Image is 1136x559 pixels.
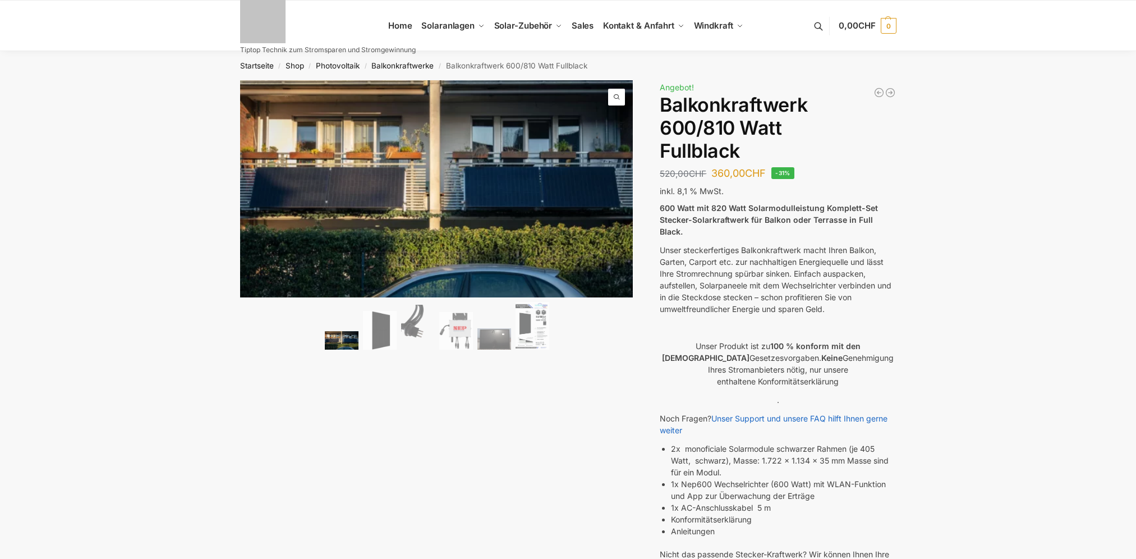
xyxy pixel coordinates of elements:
a: Photovoltaik [316,61,360,70]
span: CHF [689,168,706,179]
span: 0 [881,18,896,34]
bdi: 520,00 [660,168,706,179]
img: Balkonkraftwerk 600/810 Watt Fullblack 3 [633,80,1027,531]
nav: Breadcrumb [220,51,916,80]
span: Angebot! [660,83,694,92]
li: 2x monoficiale Solarmodule schwarzer Rahmen (je 405 Watt, schwarz), Masse: 1.722 x 1.134 x 35 mm ... [671,443,896,478]
a: Startseite [240,61,274,70]
a: Kontakt & Anfahrt [598,1,689,51]
bdi: 360,00 [711,167,766,179]
span: Windkraft [694,20,733,31]
a: Balkonkraftwerk 405/600 Watt erweiterbar [885,87,896,98]
span: 0,00 [839,20,875,31]
a: Shop [286,61,304,70]
p: Unser Produkt ist zu Gesetzesvorgaben. Genehmigung Ihres Stromanbieters nötig, nur unsere enthalt... [660,340,896,387]
a: Windkraft [689,1,748,51]
a: Sales [567,1,598,51]
p: Tiptop Technik zum Stromsparen und Stromgewinnung [240,47,416,53]
img: Balkonkraftwerk 600/810 Watt Fullblack – Bild 6 [516,302,549,350]
a: Balkonkraftwerk 445/600 Watt Bificial [873,87,885,98]
a: 0,00CHF 0 [839,9,896,43]
strong: 100 % konform mit den [DEMOGRAPHIC_DATA] [662,341,861,363]
span: / [360,62,371,71]
span: Solar-Zubehör [494,20,553,31]
img: Balkonkraftwerk 600/810 Watt Fullblack 1 [240,80,634,297]
a: Unser Support und unsere FAQ hilft Ihnen gerne weiter [660,414,887,435]
img: Balkonkraftwerk 600/810 Watt Fullblack – Bild 5 [477,328,511,350]
span: Solaranlagen [421,20,475,31]
a: Solaranlagen [417,1,489,51]
span: -31% [771,167,794,179]
span: CHF [745,167,766,179]
h1: Balkonkraftwerk 600/810 Watt Fullblack [660,94,896,162]
strong: Keine [821,353,843,363]
span: / [304,62,316,71]
p: . [660,394,896,406]
span: / [434,62,445,71]
p: Unser steckerfertiges Balkonkraftwerk macht Ihren Balkon, Garten, Carport etc. zur nachhaltigen E... [660,244,896,315]
span: CHF [858,20,876,31]
span: Sales [572,20,594,31]
span: inkl. 8,1 % MwSt. [660,186,724,196]
span: Kontakt & Anfahrt [603,20,674,31]
li: Anleitungen [671,525,896,537]
img: NEP 800 Drosselbar auf 600 Watt [439,312,473,349]
a: Solar-Zubehör [489,1,567,51]
li: 1x AC-Anschlusskabel 5 m [671,502,896,514]
strong: 600 Watt mit 820 Watt Solarmodulleistung Komplett-Set Stecker-Solarkraftwerk für Balkon oder Terr... [660,203,878,236]
a: Balkonkraftwerke [371,61,434,70]
img: Anschlusskabel-3meter_schweizer-stecker [401,305,435,350]
li: Konformitätserklärung [671,514,896,525]
span: / [274,62,286,71]
img: TommaTech Vorderseite [363,311,397,350]
img: 2 Balkonkraftwerke [325,331,358,350]
li: 1x Nep600 Wechselrichter (600 Watt) mit WLAN-Funktion und App zur Überwachung der Erträge [671,478,896,502]
p: Noch Fragen? [660,413,896,436]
